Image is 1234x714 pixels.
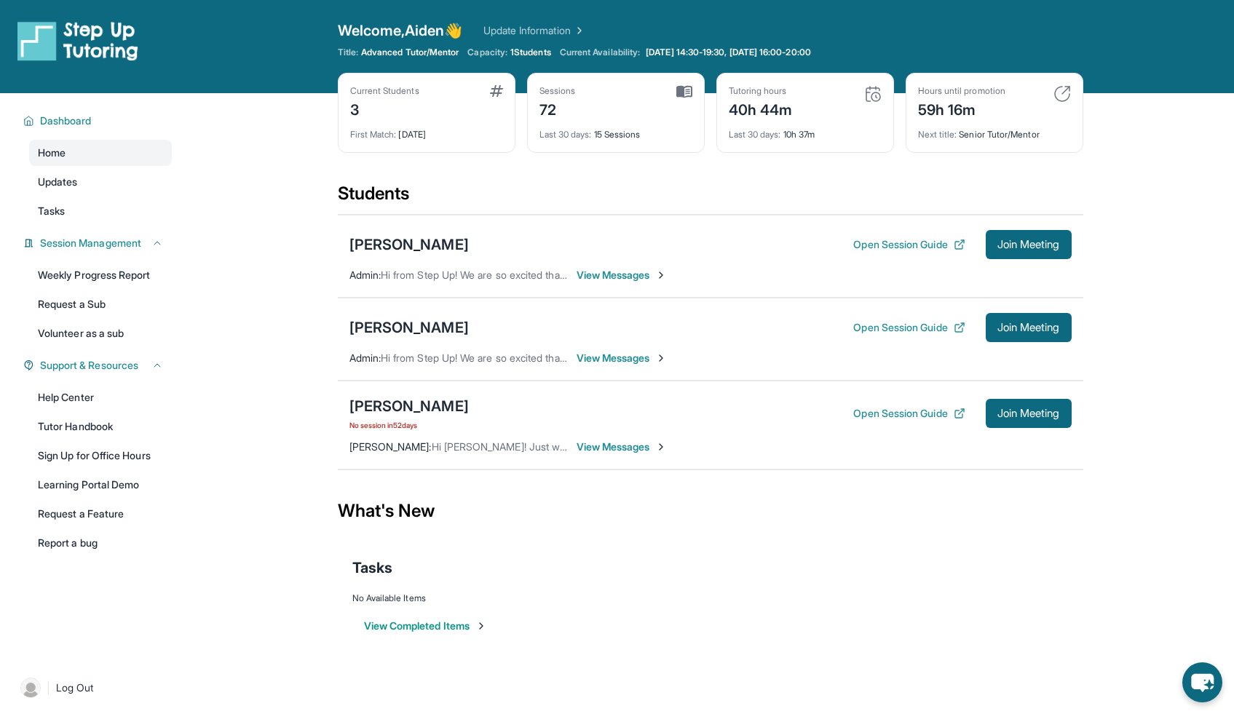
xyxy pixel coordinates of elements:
span: Tasks [38,204,65,218]
div: 15 Sessions [539,120,692,140]
img: Chevron-Right [655,269,667,281]
span: Next title : [918,129,957,140]
span: View Messages [577,268,668,282]
span: Title: [338,47,358,58]
div: Senior Tutor/Mentor [918,120,1071,140]
div: Students [338,182,1083,214]
span: View Messages [577,351,668,365]
span: First Match : [350,129,397,140]
div: Tutoring hours [729,85,793,97]
button: chat-button [1182,662,1222,702]
span: Support & Resources [40,358,138,373]
div: [PERSON_NAME] [349,396,469,416]
div: Current Students [350,85,419,97]
a: Request a Feature [29,501,172,527]
a: Tutor Handbook [29,413,172,440]
button: Join Meeting [986,313,1072,342]
span: No session in 52 days [349,419,469,431]
img: card [490,85,503,97]
img: Chevron-Right [655,352,667,364]
span: Admin : [349,352,381,364]
span: Dashboard [40,114,92,128]
a: Request a Sub [29,291,172,317]
span: Tasks [352,558,392,578]
img: user-img [20,678,41,698]
button: View Completed Items [364,619,487,633]
button: Session Management [34,236,163,250]
span: Last 30 days : [729,129,781,140]
span: Updates [38,175,78,189]
a: Update Information [483,23,585,38]
div: 10h 37m [729,120,882,140]
div: [PERSON_NAME] [349,317,469,338]
span: Join Meeting [997,409,1060,418]
div: 3 [350,97,419,120]
div: Sessions [539,85,576,97]
span: Current Availability: [560,47,640,58]
a: Volunteer as a sub [29,320,172,346]
button: Open Session Guide [853,237,965,252]
button: Support & Resources [34,358,163,373]
span: Capacity: [467,47,507,58]
div: 72 [539,97,576,120]
button: Join Meeting [986,230,1072,259]
a: Home [29,140,172,166]
div: [PERSON_NAME] [349,234,469,255]
button: Dashboard [34,114,163,128]
div: 59h 16m [918,97,1005,120]
span: Session Management [40,236,141,250]
button: Join Meeting [986,399,1072,428]
a: [DATE] 14:30-19:30, [DATE] 16:00-20:00 [643,47,814,58]
span: Advanced Tutor/Mentor [361,47,459,58]
img: card [676,85,692,98]
span: Join Meeting [997,240,1060,249]
span: Admin : [349,269,381,281]
div: 40h 44m [729,97,793,120]
a: Sign Up for Office Hours [29,443,172,469]
span: [PERSON_NAME] : [349,440,432,453]
img: card [1053,85,1071,103]
div: [DATE] [350,120,503,140]
img: card [864,85,882,103]
span: 1 Students [510,47,551,58]
span: Home [38,146,66,160]
a: Help Center [29,384,172,410]
button: Open Session Guide [853,320,965,335]
img: logo [17,20,138,61]
a: Learning Portal Demo [29,472,172,498]
div: What's New [338,479,1083,543]
div: No Available Items [352,592,1069,604]
a: Tasks [29,198,172,224]
div: Hours until promotion [918,85,1005,97]
span: [DATE] 14:30-19:30, [DATE] 16:00-20:00 [646,47,811,58]
span: View Messages [577,440,668,454]
a: Report a bug [29,530,172,556]
span: Welcome, Aiden 👋 [338,20,463,41]
img: Chevron Right [571,23,585,38]
a: Weekly Progress Report [29,262,172,288]
a: |Log Out [15,672,172,704]
button: Open Session Guide [853,406,965,421]
span: | [47,679,50,697]
span: Join Meeting [997,323,1060,332]
a: Updates [29,169,172,195]
span: Last 30 days : [539,129,592,140]
span: Log Out [56,681,94,695]
img: Chevron-Right [655,441,667,453]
